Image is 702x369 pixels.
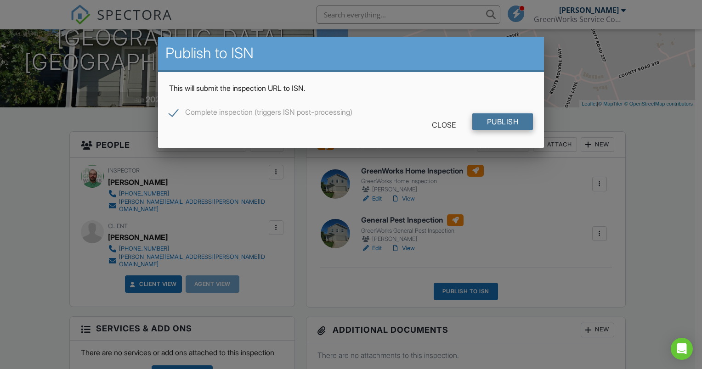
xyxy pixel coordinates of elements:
[417,117,470,133] div: Close
[165,44,537,62] h2: Publish to ISN
[472,113,533,130] input: Publish
[671,338,693,360] div: Open Intercom Messenger
[169,108,352,119] label: Complete inspection (triggers ISN post-processing)
[169,83,533,93] p: This will submit the inspection URL to ISN.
